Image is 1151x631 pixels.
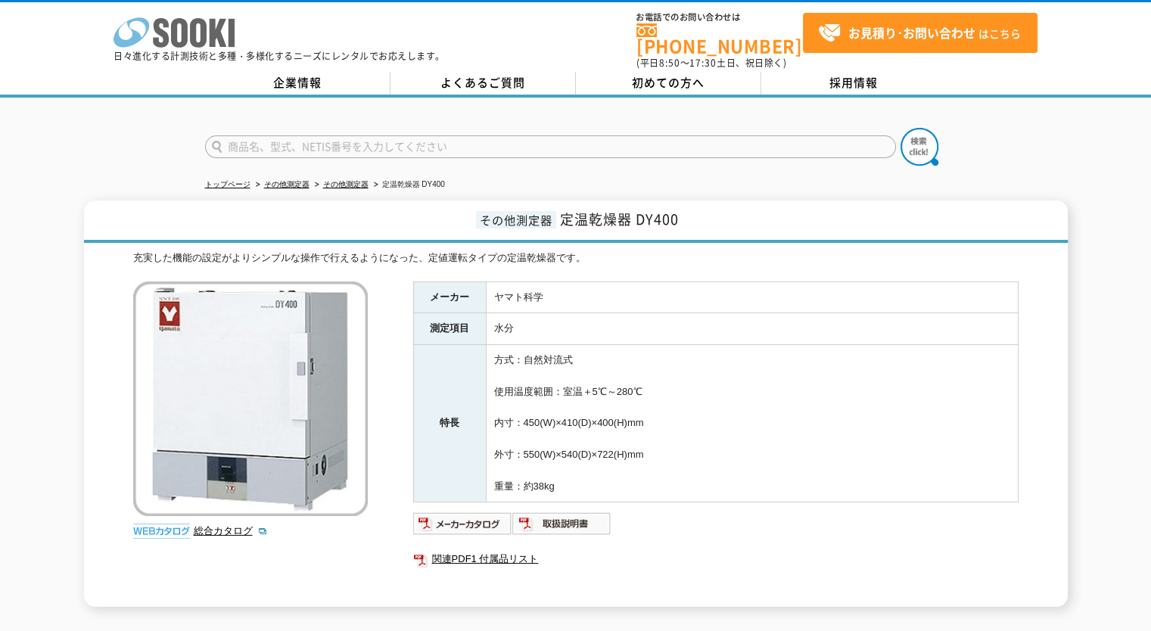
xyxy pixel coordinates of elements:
[486,281,1018,313] td: ヤマト科学
[205,180,250,188] a: トップページ
[133,281,368,516] img: 定温乾燥器 DY400
[901,128,938,166] img: btn_search.png
[636,23,803,54] a: [PHONE_NUMBER]
[194,525,268,536] a: 総合カタログ
[576,72,761,95] a: 初めての方へ
[205,72,390,95] a: 企業情報
[486,345,1018,502] td: 方式：自然対流式 使用温度範囲：室温＋5℃～280℃ 内寸：450(W)×410(D)×400(H)mm 外寸：550(W)×540(D)×722(H)mm 重量：約38kg
[848,23,975,42] strong: お見積り･お問い合わせ
[413,511,512,536] img: メーカーカタログ
[413,345,486,502] th: 特長
[413,313,486,345] th: 測定項目
[560,209,679,229] span: 定温乾燥器 DY400
[133,250,1019,266] div: 充実した機能の設定がよりシンプルな操作で行えるようになった、定値運転タイプの定温乾燥器です。
[114,51,445,61] p: 日々進化する計測技術と多種・多様化するニーズにレンタルでお応えします。
[803,13,1037,53] a: お見積り･お問い合わせはこちら
[636,56,786,70] span: (平日 ～ 土日、祝日除く)
[264,180,310,188] a: その他測定器
[761,72,947,95] a: 採用情報
[512,511,611,536] img: 取扱説明書
[632,74,705,91] span: 初めての方へ
[476,211,556,228] span: その他測定器
[659,56,680,70] span: 8:50
[133,524,190,539] img: webカタログ
[486,313,1018,345] td: 水分
[371,177,445,193] li: 定温乾燥器 DY400
[323,180,369,188] a: その他測定器
[390,72,576,95] a: よくあるご質問
[636,13,803,22] span: お電話でのお問い合わせは
[413,281,486,313] th: メーカー
[512,522,611,533] a: 取扱説明書
[413,549,1019,569] a: 関連PDF1 付属品リスト
[413,522,512,533] a: メーカーカタログ
[205,135,896,158] input: 商品名、型式、NETIS番号を入力してください
[818,22,1021,45] span: はこちら
[689,56,717,70] span: 17:30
